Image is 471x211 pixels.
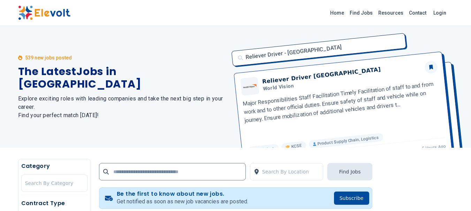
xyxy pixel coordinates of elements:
h1: The Latest Jobs in [GEOGRAPHIC_DATA] [18,65,227,90]
p: 539 new jobs posted [25,54,72,61]
h2: Explore exciting roles with leading companies and take the next big step in your career. Find you... [18,95,227,120]
a: Contact [406,7,429,18]
a: Resources [375,7,406,18]
a: Login [429,6,450,20]
button: Subscribe [334,192,369,205]
img: Elevolt [18,6,70,20]
a: Find Jobs [347,7,375,18]
h4: Be the first to know about new jobs. [117,190,248,197]
h5: Category [21,162,88,170]
h5: Contract Type [21,199,88,208]
p: Get notified as soon as new job vacancies are posted. [117,197,248,206]
a: Home [327,7,347,18]
button: Find Jobs [327,163,372,180]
